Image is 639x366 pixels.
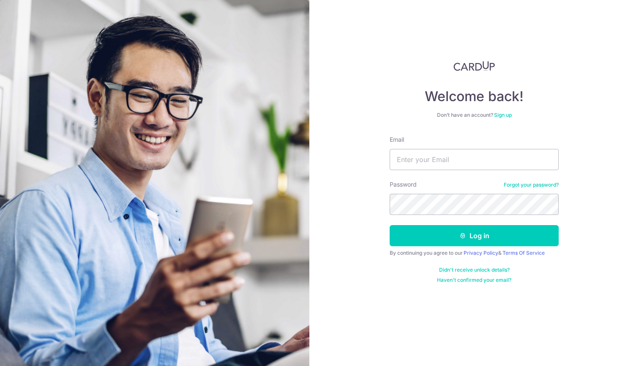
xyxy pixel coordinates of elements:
img: CardUp Logo [453,61,495,71]
a: Forgot your password? [504,182,559,188]
label: Email [390,135,404,144]
h4: Welcome back! [390,88,559,105]
label: Password [390,180,417,189]
a: Terms Of Service [502,250,545,256]
div: Don’t have an account? [390,112,559,118]
a: Privacy Policy [464,250,498,256]
div: By continuing you agree to our & [390,250,559,256]
a: Haven't confirmed your email? [437,277,511,283]
a: Didn't receive unlock details? [439,267,510,273]
input: Enter your Email [390,149,559,170]
a: Sign up [494,112,512,118]
button: Log in [390,225,559,246]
